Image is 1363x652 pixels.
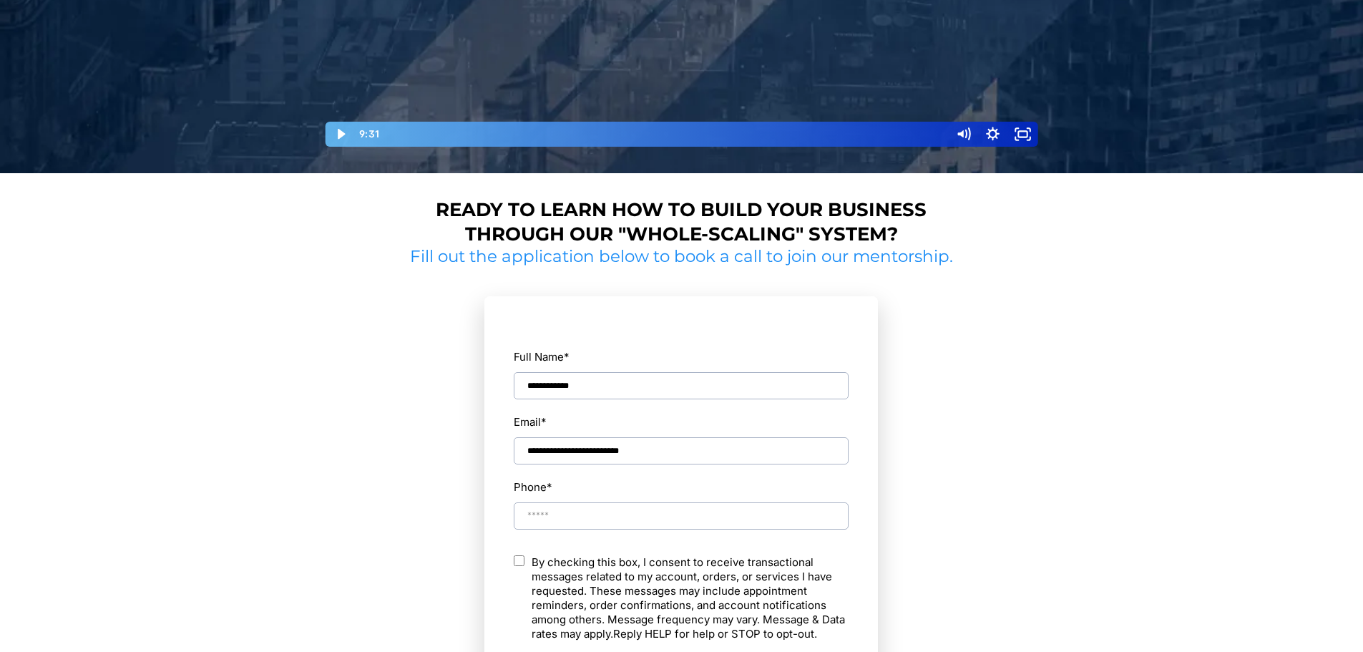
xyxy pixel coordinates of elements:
p: By checking this box, I consent to receive transactional messages related to my account, orders, ... [532,555,849,641]
h2: Fill out the application below to book a call to join our mentorship. [405,246,959,268]
strong: Ready to learn how to build your business through our "whole-scaling" system? [436,198,927,245]
label: Phone [514,477,849,497]
label: Full Name [514,347,849,366]
label: Email [514,412,547,432]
